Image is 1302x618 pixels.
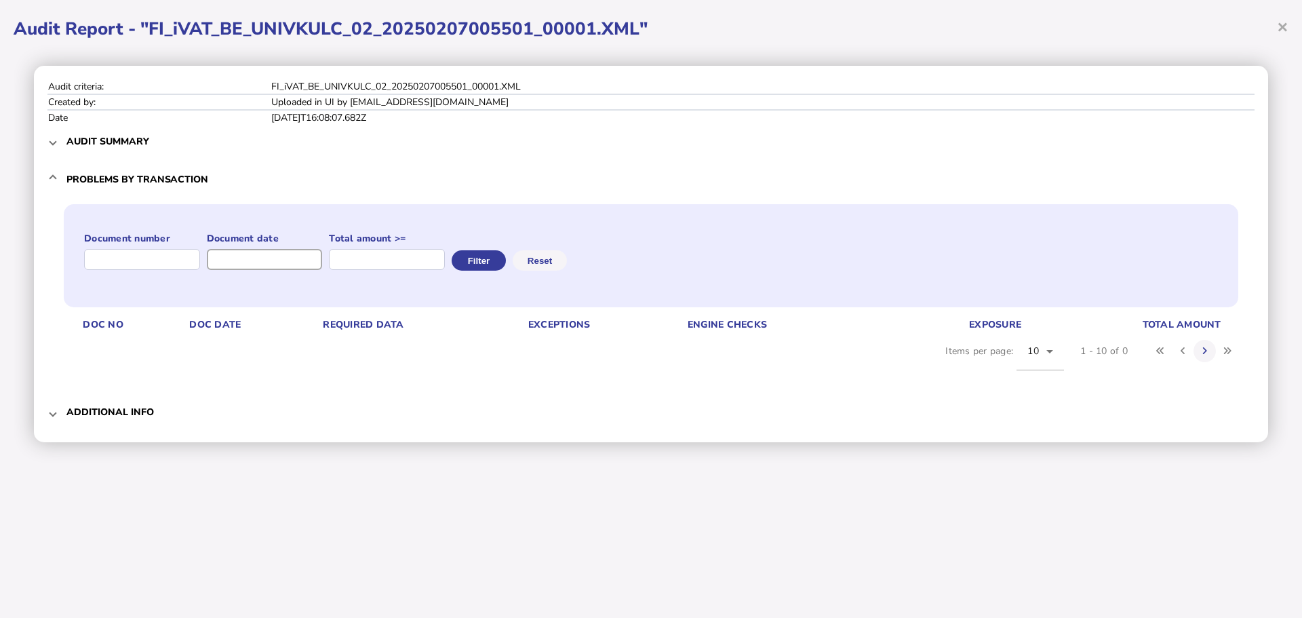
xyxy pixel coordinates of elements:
h1: Audit Report - "FI_iVAT_BE_UNIVKULC_02_20250207005501_00001.XML" [14,17,1288,41]
mat-expansion-panel-header: Additional info [47,396,1255,429]
td: Uploaded in UI by [EMAIL_ADDRESS][DOMAIN_NAME] [271,94,1255,110]
th: Required data [320,317,525,332]
span: 10 [1027,345,1039,358]
button: Reset [513,250,567,271]
div: Domein: [DOMAIN_NAME] [35,35,149,46]
div: Keywords op verkeer [148,80,232,89]
td: FI_iVAT_BE_UNIVKULC_02_20250207005501_00001.XML [271,79,1255,94]
th: Doc No [80,317,186,332]
h3: Audit summary [66,135,149,148]
th: Doc Date [186,317,320,332]
div: v 4.0.25 [38,22,66,33]
h3: Additional info [66,406,154,419]
button: Next page [1193,340,1216,362]
div: Problems by transaction [47,201,1255,396]
div: Exposure [889,318,1021,332]
th: Engine checks [685,317,887,332]
th: Exceptions [526,317,685,332]
h3: Problems by transaction [66,173,208,186]
td: Created by: [47,94,271,110]
label: Total amount >= [329,232,445,246]
button: Previous page [1172,340,1194,362]
td: Date [47,110,271,125]
button: Last page [1216,340,1238,362]
span: × [1277,14,1288,39]
div: 1 - 10 of 0 [1080,345,1128,358]
label: Document date [207,232,323,246]
button: First page [1149,340,1172,362]
img: logo_orange.svg [22,22,33,33]
img: tab_domain_overview_orange.svg [37,79,48,90]
div: Domeinoverzicht [52,80,119,89]
td: [DATE]T16:08:07.682Z [271,110,1255,125]
mat-expansion-panel-header: Audit summary [47,125,1255,157]
mat-expansion-panel-header: Problems by transaction [47,157,1255,201]
img: tab_keywords_by_traffic_grey.svg [133,79,144,90]
button: Filter [452,250,506,271]
td: Audit criteria: [47,79,271,94]
div: Total amount [1025,318,1221,332]
img: website_grey.svg [22,35,33,46]
mat-form-field: Change page size [1017,332,1064,385]
div: Items per page: [945,332,1064,385]
label: Document number [84,232,200,246]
